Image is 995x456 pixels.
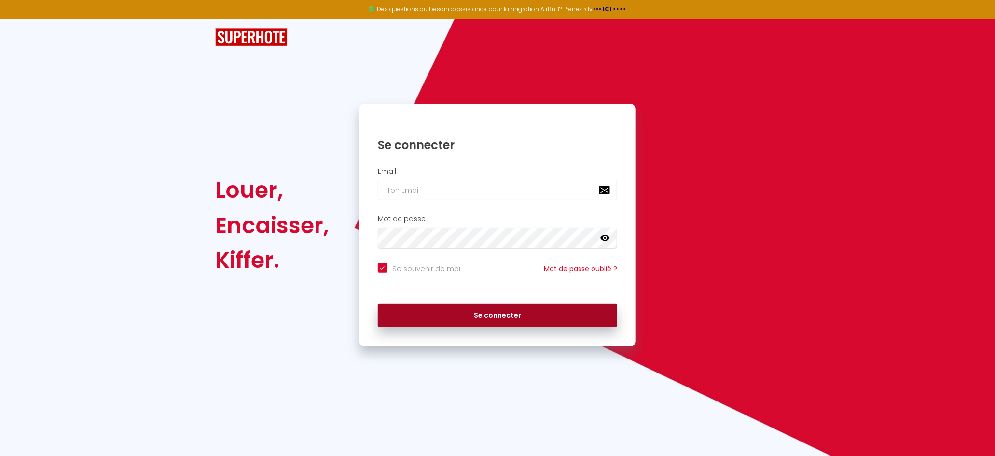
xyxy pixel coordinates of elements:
[593,5,627,13] a: >>> ICI <<<<
[378,304,617,328] button: Se connecter
[215,173,329,207] div: Louer,
[544,264,617,274] a: Mot de passe oublié ?
[215,28,288,46] img: SuperHote logo
[378,167,617,176] h2: Email
[215,243,329,277] div: Kiffer.
[378,215,617,223] h2: Mot de passe
[215,208,329,243] div: Encaisser,
[378,180,617,200] input: Ton Email
[378,138,617,152] h1: Se connecter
